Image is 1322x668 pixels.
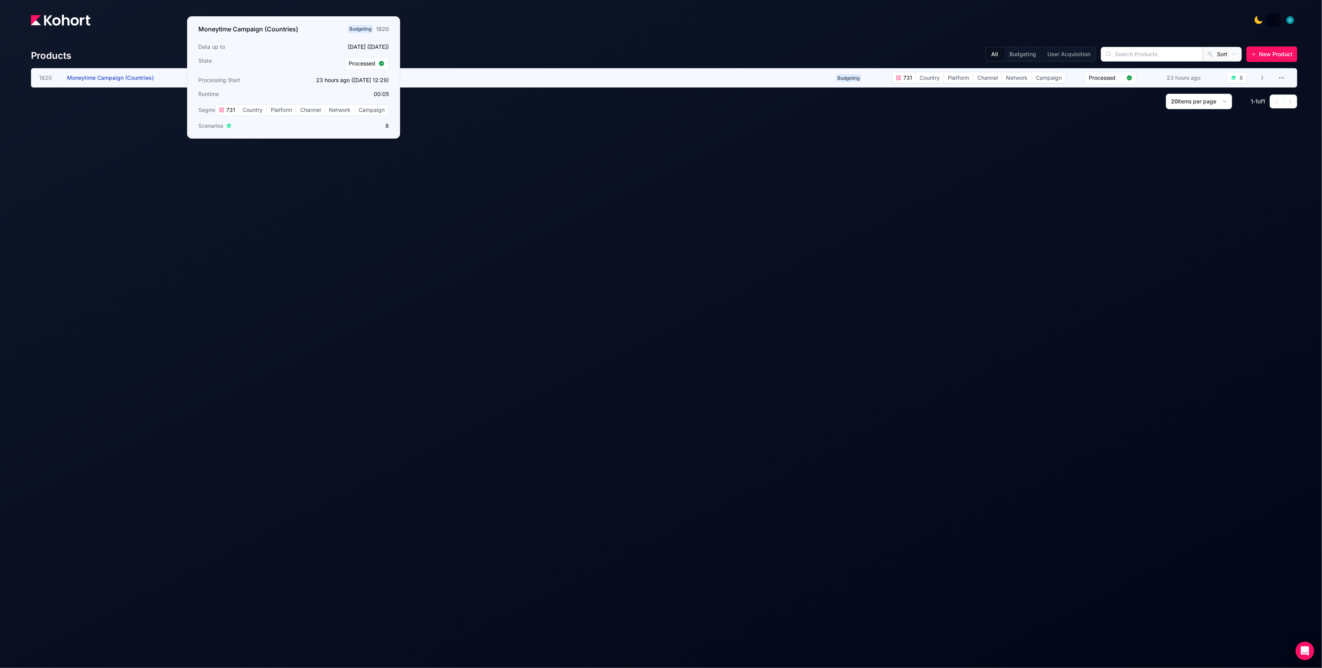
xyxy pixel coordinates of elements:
[1089,74,1123,82] span: Processed
[349,60,375,67] span: Processed
[296,76,389,84] p: 23 hours ago ([DATE] 12:29)
[198,106,224,114] span: Segments
[1246,46,1297,62] button: New Product
[198,24,298,34] h3: Moneytime Campaign (Countries)
[1101,47,1203,61] input: Search Products
[1004,47,1042,61] button: Budgeting
[1171,98,1178,105] span: 20
[1258,98,1263,105] span: of
[1239,74,1243,82] div: 8
[1166,94,1232,109] button: 20items per page
[1253,98,1255,105] span: -
[1259,50,1293,58] span: New Product
[902,74,912,82] span: 731
[916,72,944,83] span: Country
[39,69,1265,87] a: 1820Moneytime Campaign (Countries)Budgeting731CountryPlatformChannelNetworkCampaignProcessed23 ho...
[973,72,1002,83] span: Channel
[1251,98,1253,105] span: 1
[348,25,373,33] span: Budgeting
[198,57,291,70] h3: State
[355,105,389,115] span: Campaign
[267,105,296,115] span: Platform
[1263,98,1265,105] span: 1
[376,25,389,33] div: 1820
[1032,72,1066,83] span: Campaign
[198,43,291,51] h3: Data up to
[1255,98,1258,105] span: 1
[198,122,223,130] span: Scenarios
[198,76,291,84] h3: Processing Start
[1269,16,1277,24] img: logo_MoneyTimeLogo_1_20250619094856634230.png
[39,74,58,82] span: 1820
[296,122,389,130] p: 8
[1217,50,1227,58] span: Sort
[1178,98,1216,105] span: items per page
[239,105,266,115] span: Country
[1296,642,1314,660] div: Open Intercom Messenger
[31,15,90,26] img: Kohort logo
[325,105,354,115] span: Network
[1002,72,1031,83] span: Network
[374,91,389,97] app-duration-counter: 00:05
[944,72,973,83] span: Platform
[836,74,861,82] span: Budgeting
[1165,72,1202,83] div: 23 hours ago
[296,105,325,115] span: Channel
[986,47,1004,61] button: All
[296,43,389,51] p: [DATE] ([DATE])
[31,50,71,62] h4: Products
[1042,47,1096,61] button: User Acquisition
[225,106,235,114] span: 731
[67,74,154,81] span: Moneytime Campaign (Countries)
[198,90,291,98] h3: Runtime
